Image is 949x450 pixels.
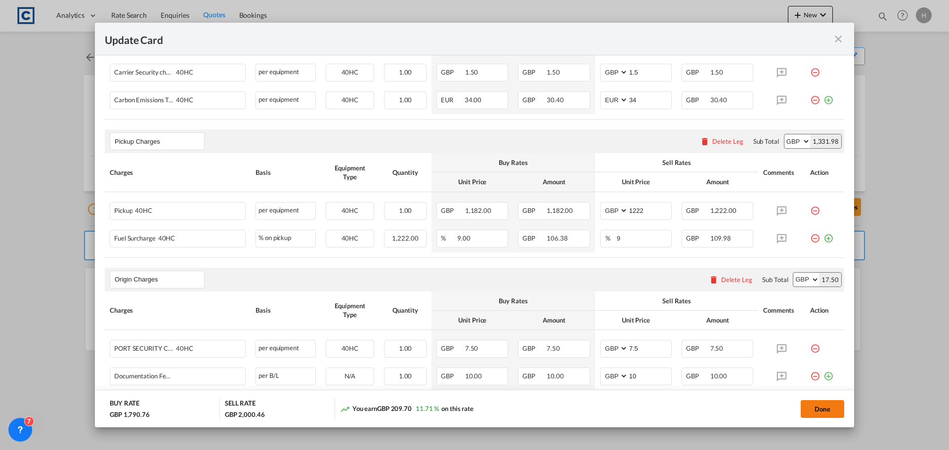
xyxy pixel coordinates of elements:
span: GBP [686,96,709,104]
md-icon: icon-close fg-AAA8AD m-0 pointer [832,33,844,45]
div: GBP 2,000.46 [225,410,265,419]
button: Delete Leg [700,137,743,145]
span: GBP [522,96,545,104]
md-icon: icon-delete [709,275,719,285]
div: Sub Total [762,275,788,284]
span: 1.00 [399,206,412,214]
span: 1.00 [399,372,412,380]
div: Basis [256,168,316,177]
div: Basis [256,306,316,315]
span: N/A [345,372,356,380]
div: Sub Total [753,137,779,146]
span: 7.50 [710,344,724,352]
span: GBP [522,234,545,242]
div: per equipment [256,202,316,220]
th: Amount [513,172,595,192]
md-dialog: Update Card Pickup ... [95,23,854,428]
th: Comments [758,153,805,192]
div: Sell Rates [600,158,754,167]
span: % [441,234,456,242]
div: Buy Rates [436,158,590,167]
input: 1222 [628,203,671,217]
span: GBP [686,68,709,76]
div: BUY RATE [110,399,139,410]
span: 40HC [342,96,359,104]
span: 40HC [132,207,152,214]
div: Carbon Emissions Trading System Surcharge [114,92,210,104]
span: GBP [686,234,709,242]
th: Unit Price [431,172,513,192]
div: Buy Rates [436,296,590,305]
th: Amount [513,311,595,330]
div: 17.50 [819,273,841,286]
span: 1.50 [710,68,724,76]
md-icon: icon-minus-circle-outline red-400-fg [810,64,820,74]
input: 1.5 [628,64,671,79]
span: 7.50 [547,344,560,352]
div: Delete Leg [721,276,752,284]
md-icon: icon-minus-circle-outline red-400-fg [810,368,820,377]
span: EUR [441,96,463,104]
md-icon: icon-plus-circle-outline green-400-fg [823,368,833,377]
span: 1.50 [465,68,478,76]
div: Charges [110,306,246,315]
div: Charges [110,168,246,177]
div: Fuel Surcharge [114,230,210,242]
span: 1,222.00 [392,234,418,242]
div: per equipment [256,91,316,109]
div: Pickup [114,203,210,214]
div: Quantity [384,306,427,315]
th: Action [805,153,844,192]
span: GBP [522,372,545,380]
div: Quantity [384,168,427,177]
div: Carrier Security charge [114,64,210,76]
span: 30.40 [547,96,564,104]
span: GBP [441,344,464,352]
span: GBP [441,372,464,380]
span: GBP [441,206,464,214]
span: 10.00 [465,372,482,380]
span: GBP [686,372,709,380]
span: 40HC [342,344,359,352]
span: 9.00 [457,234,471,242]
span: GBP [686,206,709,214]
span: 40HC [156,235,175,242]
div: SELL RATE [225,399,256,410]
md-icon: icon-delete [700,136,710,146]
span: GBP [441,68,464,76]
span: 11.71 % [416,405,439,412]
div: Update Card [105,33,832,45]
span: 40HC [342,68,359,76]
span: 10.00 [547,372,564,380]
span: 40HC [342,234,359,242]
th: Unit Price [431,311,513,330]
span: 1.50 [547,68,560,76]
span: 40HC [173,96,193,104]
div: Equipment Type [326,301,374,319]
span: GBP [522,344,545,352]
input: 9 [616,230,671,245]
span: GBP 209.70 [377,405,412,412]
input: Leg Name [115,134,204,149]
span: 1,182.00 [547,206,573,214]
span: 1.00 [399,344,412,352]
input: 7.5 [628,340,671,355]
th: Amount [677,172,758,192]
th: Comments [758,291,805,330]
button: Done [801,400,844,418]
div: per equipment [256,340,316,358]
md-icon: icon-plus-circle-outline green-400-fg [823,91,833,101]
md-icon: icon-minus-circle-outline red-400-fg [810,202,820,212]
div: GBP 1,790.76 [110,410,152,419]
span: GBP [522,206,545,214]
input: 10 [628,368,671,383]
div: Documentation Fee Origin [114,368,210,380]
span: 40HC [342,206,359,214]
span: 1,222.00 [710,206,736,214]
span: GBP [686,344,709,352]
th: Amount [677,311,758,330]
span: GBP [522,68,545,76]
button: Delete Leg [709,276,752,284]
md-icon: icon-minus-circle-outline red-400-fg [810,91,820,101]
span: 7.50 [465,344,478,352]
